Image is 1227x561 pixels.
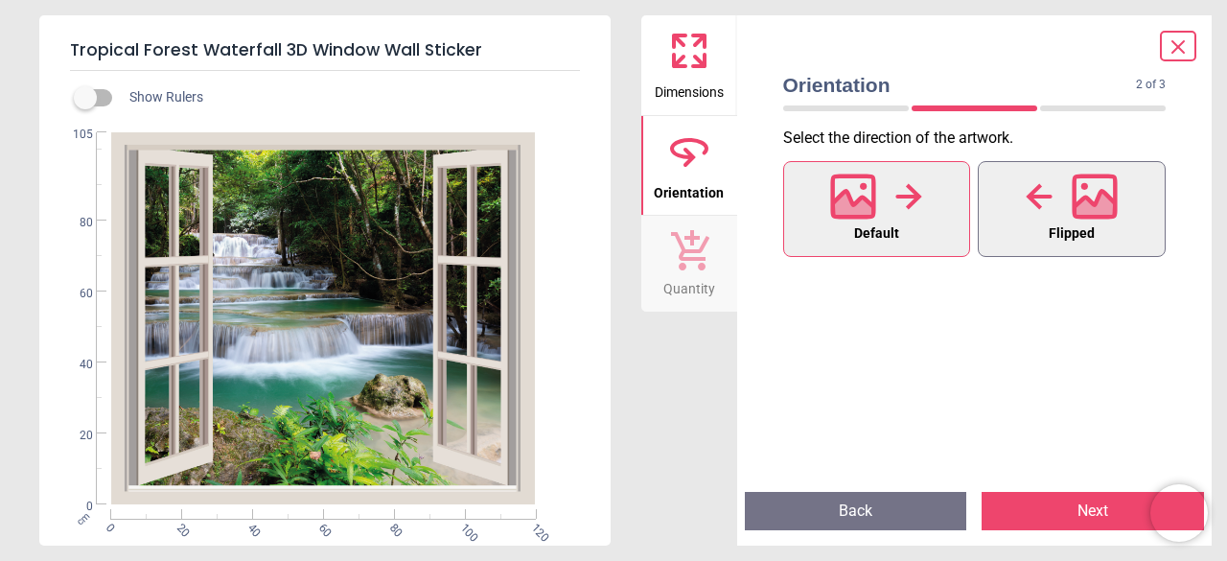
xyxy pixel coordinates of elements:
span: 100 [456,521,469,533]
span: 60 [314,521,327,533]
span: 80 [57,215,93,231]
span: 60 [57,286,93,302]
div: Show Rulers [85,86,611,109]
span: cm [75,510,92,527]
button: Dimensions [641,15,737,115]
span: Dimensions [655,74,724,103]
span: 120 [527,521,540,533]
button: Flipped [978,161,1166,257]
button: Next [982,492,1204,530]
button: Quantity [641,216,737,312]
span: Quantity [663,270,715,299]
span: Orientation [654,175,724,203]
span: Default [854,222,899,246]
span: Orientation [783,71,1137,99]
span: 0 [57,499,93,515]
span: 2 of 3 [1136,77,1166,93]
iframe: Brevo live chat [1150,484,1208,542]
button: Orientation [641,116,737,216]
span: 105 [57,127,93,143]
button: Back [745,492,967,530]
span: 40 [57,357,93,373]
span: 80 [385,521,398,533]
button: Default [783,161,971,257]
p: Select the direction of the artwork . [783,128,1182,149]
span: 20 [173,521,185,533]
span: 20 [57,428,93,444]
span: 40 [243,521,256,533]
span: Flipped [1049,222,1095,246]
h5: Tropical Forest Waterfall 3D Window Wall Sticker [70,31,580,71]
span: 0 [102,521,114,533]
